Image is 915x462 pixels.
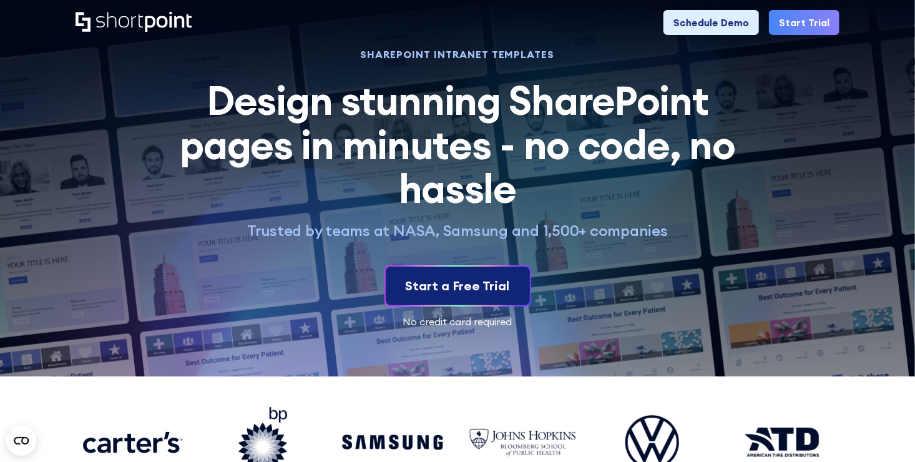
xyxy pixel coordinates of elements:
a: Start a Free Trial [386,267,530,305]
a: Home [76,12,192,33]
button: Open CMP widget [6,426,36,456]
div: Start a Free Trial [406,277,510,295]
p: Trusted by teams at NASA, Samsung and 1,500+ companies [165,221,750,240]
h2: Design stunning SharePoint pages in minutes - no code, no hassle [165,79,750,210]
a: Schedule Demo [663,10,759,35]
iframe: Chat Widget [853,402,915,462]
div: No credit card required [76,317,839,327]
a: Start Trial [769,10,839,35]
h1: SHAREPOINT INTRANET TEMPLATES [165,50,750,59]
